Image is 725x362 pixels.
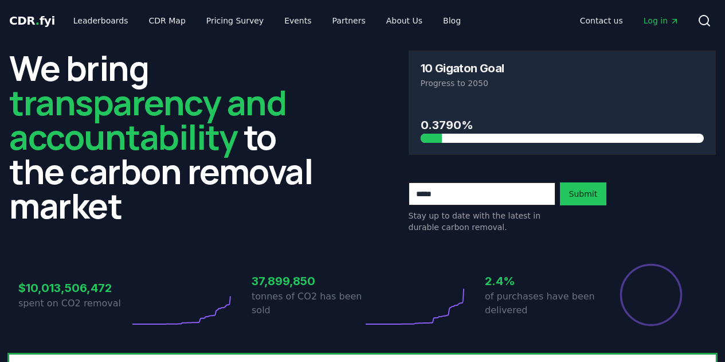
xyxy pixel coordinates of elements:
[252,273,363,290] h3: 37,899,850
[140,10,195,31] a: CDR Map
[323,10,375,31] a: Partners
[619,263,683,327] div: Percentage of sales delivered
[275,10,320,31] a: Events
[9,14,55,28] span: CDR fyi
[571,10,632,31] a: Contact us
[9,13,55,29] a: CDR.fyi
[485,273,596,290] h3: 2.4%
[197,10,273,31] a: Pricing Survey
[644,15,679,26] span: Log in
[377,10,432,31] a: About Us
[18,297,130,310] p: spent on CO2 removal
[9,79,286,160] span: transparency and accountability
[560,182,607,205] button: Submit
[634,10,688,31] a: Log in
[64,10,138,31] a: Leaderboards
[64,10,470,31] nav: Main
[252,290,363,317] p: tonnes of CO2 has been sold
[434,10,470,31] a: Blog
[421,63,504,74] h3: 10 Gigaton Goal
[571,10,688,31] nav: Main
[409,210,555,233] p: Stay up to date with the latest in durable carbon removal.
[485,290,596,317] p: of purchases have been delivered
[18,279,130,297] h3: $10,013,506,472
[9,50,317,223] h2: We bring to the carbon removal market
[421,77,704,89] p: Progress to 2050
[36,14,40,28] span: .
[421,116,704,134] h3: 0.3790%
